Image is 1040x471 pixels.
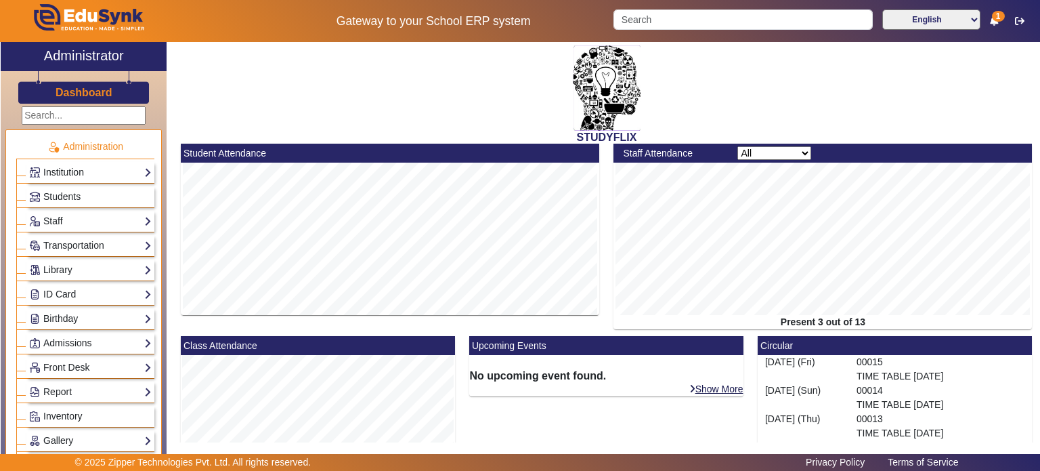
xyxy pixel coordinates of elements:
[22,106,146,125] input: Search...
[992,11,1005,22] span: 1
[75,455,311,470] p: © 2025 Zipper Technologies Pvt. Ltd. All rights reserved.
[849,384,1032,412] div: 00014
[849,441,1032,469] div: 00012
[56,86,112,99] h3: Dashboard
[43,191,81,202] span: Students
[44,47,124,64] h2: Administrator
[613,9,872,30] input: Search
[857,426,1025,441] p: TIME TABLE [DATE]
[758,412,849,441] div: [DATE] (Thu)
[758,441,849,469] div: [DATE] (Wed)
[469,336,743,355] mat-card-header: Upcoming Events
[29,409,152,424] a: Inventory
[29,189,152,205] a: Students
[881,453,965,471] a: Terms of Service
[1,42,167,71] a: Administrator
[857,369,1025,384] p: TIME TABLE [DATE]
[55,85,113,100] a: Dashboard
[758,384,849,412] div: [DATE] (Sun)
[616,146,731,161] div: Staff Attendance
[30,411,40,422] img: Inventory.png
[857,398,1025,412] p: TIME TABLE [DATE]
[689,383,744,395] a: Show More
[181,144,599,163] mat-card-header: Student Attendance
[799,453,871,471] a: Privacy Policy
[469,369,743,382] h6: No upcoming event found.
[573,45,641,131] img: 2da83ddf-6089-4dce-a9e2-416746467bdd
[16,140,154,154] p: Administration
[849,355,1032,384] div: 00015
[849,412,1032,441] div: 00013
[613,315,1032,329] div: Present 3 out of 13
[174,131,1039,144] h2: STUDYFLIX
[43,411,83,422] span: Inventory
[30,192,40,202] img: Students.png
[47,141,60,153] img: Administration.png
[758,336,1032,355] mat-card-header: Circular
[758,355,849,384] div: [DATE] (Fri)
[267,14,599,28] h5: Gateway to your School ERP system
[181,336,455,355] mat-card-header: Class Attendance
